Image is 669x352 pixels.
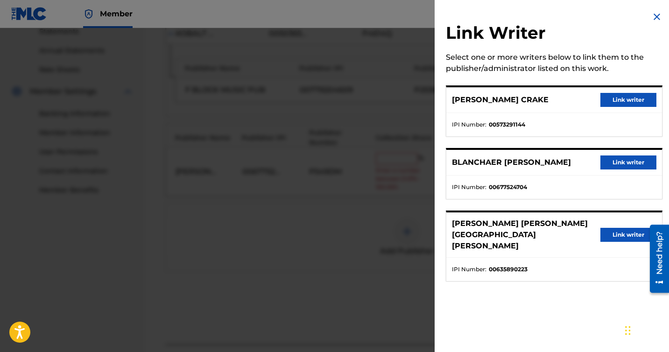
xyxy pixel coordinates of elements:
strong: 00677524704 [489,183,527,191]
iframe: Chat Widget [622,307,669,352]
span: IPI Number : [452,120,486,129]
button: Link writer [600,93,656,107]
strong: 00635890223 [489,265,528,274]
iframe: Resource Center [643,221,669,296]
img: MLC Logo [11,7,47,21]
span: Member [100,8,133,19]
button: Link writer [600,155,656,169]
strong: 00573291144 [489,120,525,129]
img: Top Rightsholder [83,8,94,20]
button: Link writer [600,228,656,242]
span: IPI Number : [452,265,486,274]
h2: Link Writer [446,22,662,46]
p: [PERSON_NAME] CRAKE [452,94,549,106]
span: IPI Number : [452,183,486,191]
div: Drag [625,317,631,345]
p: BLANCHAER [PERSON_NAME] [452,157,571,168]
div: Select one or more writers below to link them to the publisher/administrator listed on this work. [446,52,662,74]
p: [PERSON_NAME] [PERSON_NAME] [GEOGRAPHIC_DATA][PERSON_NAME] [452,218,600,252]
